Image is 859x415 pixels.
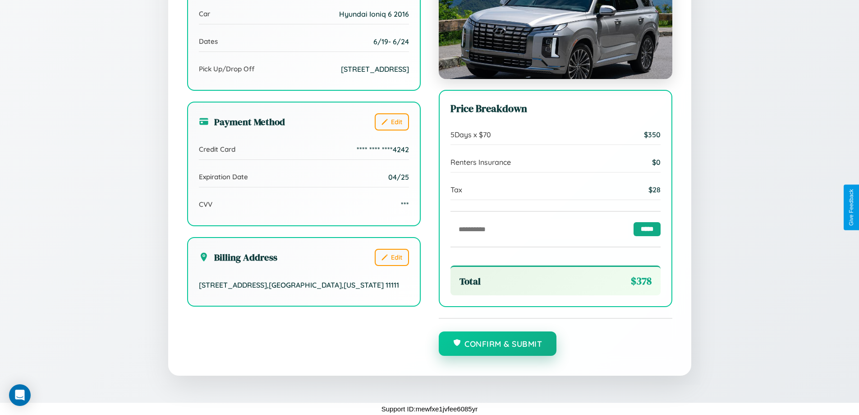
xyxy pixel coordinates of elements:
span: $ 0 [652,158,661,167]
span: 5 Days x $ 70 [450,130,491,139]
span: Car [199,9,210,18]
button: Edit [375,113,409,131]
span: Dates [199,37,218,46]
span: Pick Up/Drop Off [199,65,255,73]
span: Expiration Date [199,173,248,181]
span: Total [459,275,481,288]
span: Tax [450,185,462,194]
span: Renters Insurance [450,158,511,167]
button: Edit [375,249,409,266]
span: 6 / 19 - 6 / 24 [373,37,409,46]
span: $ 350 [644,130,661,139]
span: $ 378 [631,274,652,288]
span: $ 28 [648,185,661,194]
div: Open Intercom Messenger [9,384,31,406]
span: [STREET_ADDRESS] , [GEOGRAPHIC_DATA] , [US_STATE] 11111 [199,280,399,289]
span: CVV [199,200,212,209]
span: Hyundai Ioniq 6 2016 [339,9,409,19]
div: Give Feedback [848,189,854,226]
h3: Payment Method [199,115,285,128]
h3: Billing Address [199,251,277,264]
h3: Price Breakdown [450,102,661,116]
span: 04/25 [388,173,409,182]
p: Support ID: mewfxe1jvfee6085yr [381,403,478,415]
button: Confirm & Submit [439,331,557,356]
span: [STREET_ADDRESS] [341,65,409,74]
span: Credit Card [199,145,235,154]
